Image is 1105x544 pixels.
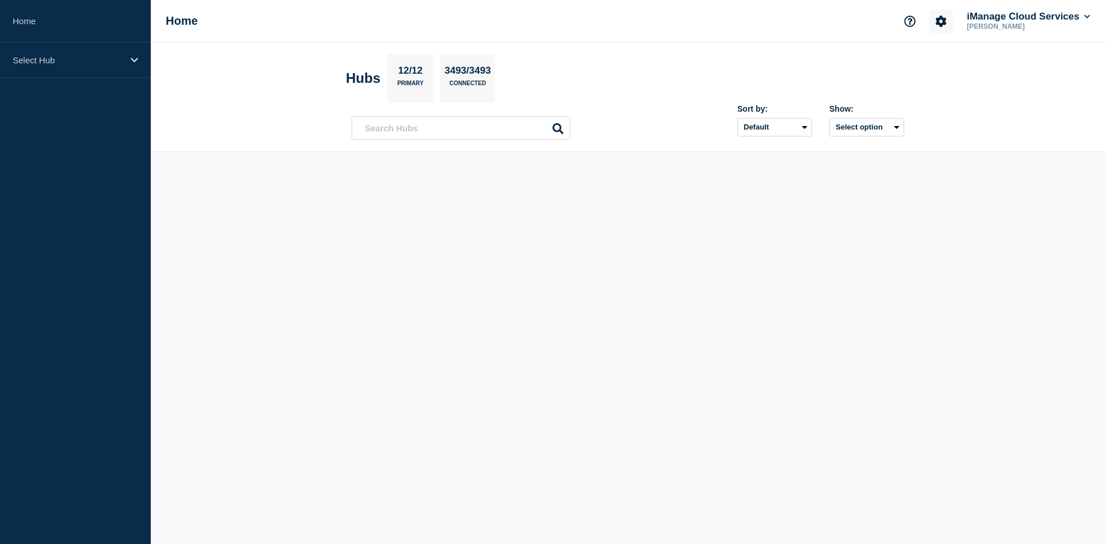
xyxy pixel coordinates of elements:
[13,55,123,65] p: Select Hub
[346,70,380,86] h2: Hubs
[829,104,904,113] div: Show:
[898,9,922,33] button: Support
[397,80,424,92] p: Primary
[929,9,953,33] button: Account settings
[449,80,486,92] p: Connected
[829,118,904,136] button: Select option
[166,14,198,28] h1: Home
[737,104,812,113] div: Sort by:
[965,11,1092,22] button: iManage Cloud Services
[394,65,427,80] p: 12/12
[737,118,812,136] select: Sort by
[352,116,570,140] input: Search Hubs
[965,22,1084,31] p: [PERSON_NAME]
[440,65,495,80] p: 3493/3493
